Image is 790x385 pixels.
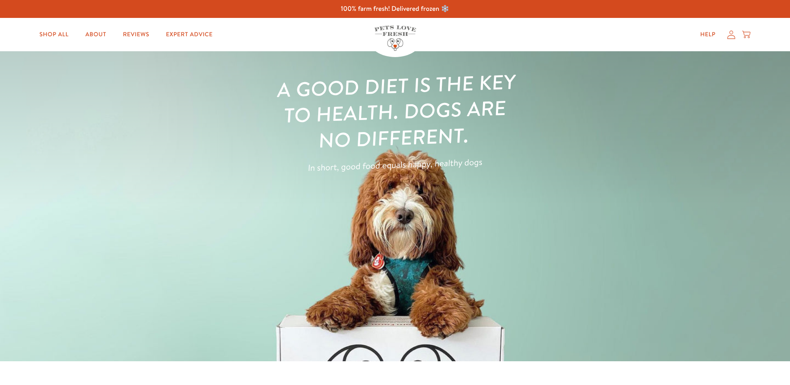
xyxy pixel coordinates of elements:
a: About [79,26,113,43]
a: Expert Advice [159,26,219,43]
p: In short, good food equals happy, healthy dogs [275,153,516,177]
img: Pets Love Fresh [374,25,416,51]
a: Reviews [116,26,156,43]
h1: A good diet is the key to health. Dogs are no different. [273,69,517,155]
a: Help [693,26,722,43]
a: Shop All [33,26,75,43]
